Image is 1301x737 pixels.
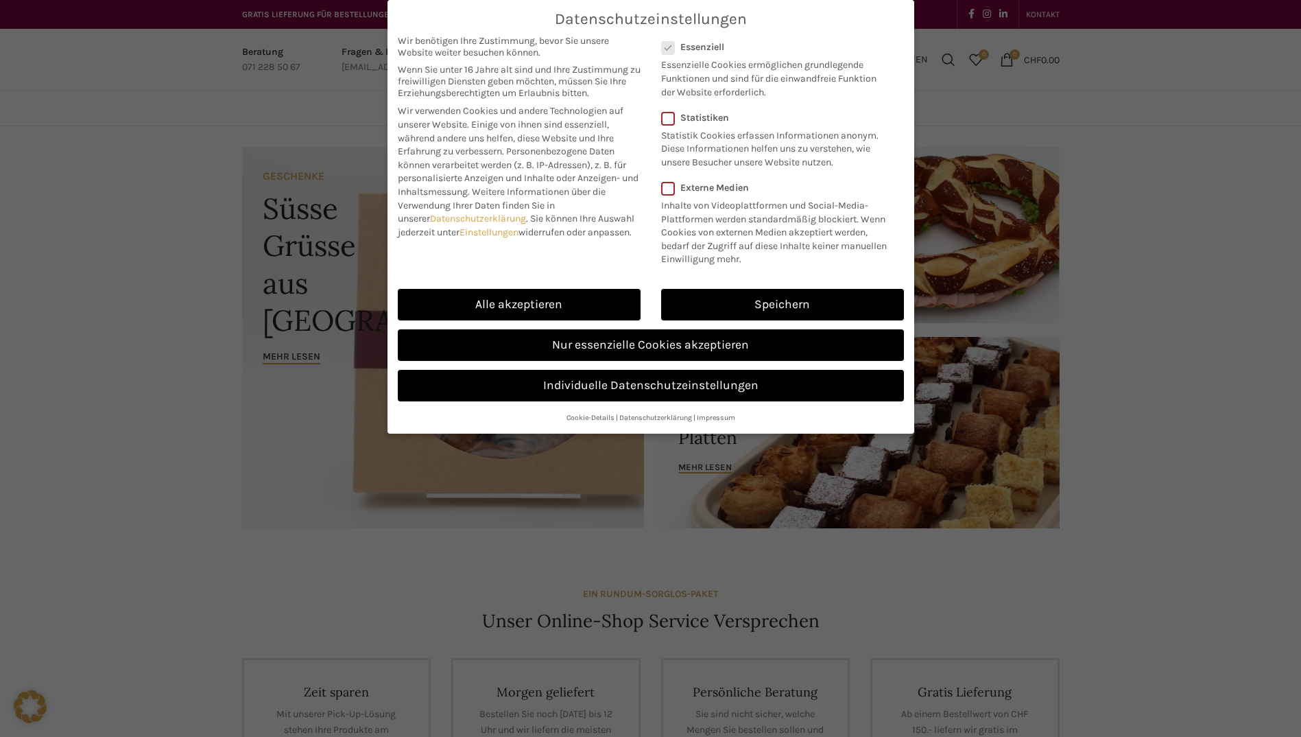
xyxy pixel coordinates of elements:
a: Impressum [697,413,735,422]
a: Individuelle Datenschutzeinstellungen [398,370,904,401]
label: Statistiken [661,112,886,124]
a: Datenschutzerklärung [430,213,526,224]
a: Datenschutzerklärung [619,413,692,422]
span: Sie können Ihre Auswahl jederzeit unter widerrufen oder anpassen. [398,213,634,238]
p: Statistik Cookies erfassen Informationen anonym. Diese Informationen helfen uns zu verstehen, wie... [661,124,886,169]
span: Datenschutzeinstellungen [555,10,747,28]
a: Cookie-Details [566,413,614,422]
span: Personenbezogene Daten können verarbeitet werden (z. B. IP-Adressen), z. B. für personalisierte A... [398,145,638,198]
span: Wir benötigen Ihre Zustimmung, bevor Sie unsere Website weiter besuchen können. [398,35,641,58]
a: Einstellungen [459,226,518,238]
span: Wir verwenden Cookies und andere Technologien auf unserer Website. Einige von ihnen sind essenzie... [398,105,623,157]
p: Essenzielle Cookies ermöglichen grundlegende Funktionen und sind für die einwandfreie Funktion de... [661,53,886,99]
span: Weitere Informationen über die Verwendung Ihrer Daten finden Sie in unserer . [398,186,606,224]
label: Externe Medien [661,182,895,194]
a: Alle akzeptieren [398,289,641,320]
a: Speichern [661,289,904,320]
p: Inhalte von Videoplattformen und Social-Media-Plattformen werden standardmäßig blockiert. Wenn Co... [661,194,895,266]
span: Wenn Sie unter 16 Jahre alt sind und Ihre Zustimmung zu freiwilligen Diensten geben möchten, müss... [398,64,641,99]
label: Essenziell [661,41,886,53]
a: Nur essenzielle Cookies akzeptieren [398,329,904,361]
